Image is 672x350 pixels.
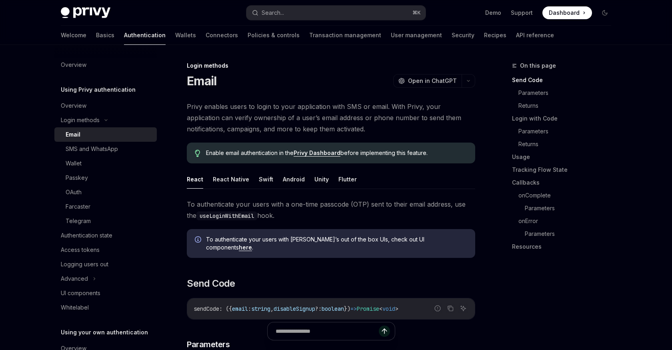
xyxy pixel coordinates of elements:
[338,170,357,189] button: Flutter
[350,305,357,312] span: =>
[66,173,88,183] div: Passkey
[549,9,580,17] span: Dashboard
[395,305,398,312] span: >
[66,159,82,168] div: Wallet
[61,60,86,70] div: Overview
[525,227,618,240] a: Parameters
[512,163,618,176] a: Tracking Flow State
[206,26,238,45] a: Connectors
[206,235,467,251] span: To authenticate your users with [PERSON_NAME]’s out of the box UIs, check out UI components .
[518,86,618,99] a: Parameters
[232,305,248,312] span: email
[124,26,166,45] a: Authentication
[525,202,618,215] a: Parameters
[382,305,395,312] span: void
[66,202,90,211] div: Farcaster
[259,170,273,189] button: Swift
[195,150,200,157] svg: Tip
[61,231,112,240] div: Authentication state
[262,8,284,18] div: Search...
[54,142,157,156] a: SMS and WhatsApp
[54,286,157,300] a: UI components
[379,326,390,337] button: Send message
[206,149,467,157] span: Enable email authentication in the before implementing this feature.
[61,274,88,284] div: Advanced
[518,215,618,227] a: onError
[283,170,305,189] button: Android
[512,151,618,163] a: Usage
[213,170,249,189] button: React Native
[511,9,533,17] a: Support
[274,305,315,312] span: disableSignup
[54,214,157,228] a: Telegram
[61,288,100,298] div: UI components
[54,243,157,257] a: Access tokens
[239,244,252,251] a: here
[598,6,611,19] button: Toggle dark mode
[512,112,618,125] a: Login with Code
[187,74,216,88] h1: Email
[379,305,382,312] span: <
[61,85,136,95] h5: Using Privy authentication
[61,259,108,269] div: Logging users out
[61,7,110,18] img: dark logo
[196,211,257,220] code: useLoginWithEmail
[518,99,618,112] a: Returns
[391,26,442,45] a: User management
[270,305,274,312] span: ,
[485,9,501,17] a: Demo
[458,303,468,314] button: Ask AI
[412,10,421,16] span: ⌘ K
[187,101,475,135] span: Privy enables users to login to your application with SMS or email. With Privy, your application ...
[54,257,157,272] a: Logging users out
[187,277,235,290] span: Send Code
[61,115,100,125] div: Login methods
[251,305,270,312] span: string
[542,6,592,19] a: Dashboard
[54,156,157,171] a: Wallet
[54,127,157,142] a: Email
[66,144,118,154] div: SMS and WhatsApp
[518,138,618,151] a: Returns
[432,303,443,314] button: Report incorrect code
[54,58,157,72] a: Overview
[54,171,157,185] a: Passkey
[315,305,322,312] span: ?:
[357,305,379,312] span: Promise
[445,303,456,314] button: Copy the contents from the code block
[314,170,329,189] button: Unity
[61,26,86,45] a: Welcome
[516,26,554,45] a: API reference
[518,125,618,138] a: Parameters
[518,189,618,202] a: onComplete
[248,305,251,312] span: :
[484,26,506,45] a: Recipes
[344,305,350,312] span: })
[54,228,157,243] a: Authentication state
[66,187,82,197] div: OAuth
[393,74,462,88] button: Open in ChatGPT
[175,26,196,45] a: Wallets
[54,185,157,199] a: OAuth
[248,26,300,45] a: Policies & controls
[187,62,475,70] div: Login methods
[512,74,618,86] a: Send Code
[246,6,426,20] button: Search...⌘K
[61,245,100,255] div: Access tokens
[54,199,157,214] a: Farcaster
[309,26,381,45] a: Transaction management
[187,170,203,189] button: React
[322,305,344,312] span: boolean
[520,61,556,70] span: On this page
[187,199,475,221] span: To authenticate your users with a one-time passcode (OTP) sent to their email address, use the hook.
[408,77,457,85] span: Open in ChatGPT
[54,99,157,113] a: Overview
[96,26,114,45] a: Basics
[512,176,618,189] a: Callbacks
[452,26,474,45] a: Security
[512,240,618,253] a: Resources
[54,300,157,315] a: Whitelabel
[195,236,203,244] svg: Info
[61,328,148,337] h5: Using your own authentication
[61,303,89,312] div: Whitelabel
